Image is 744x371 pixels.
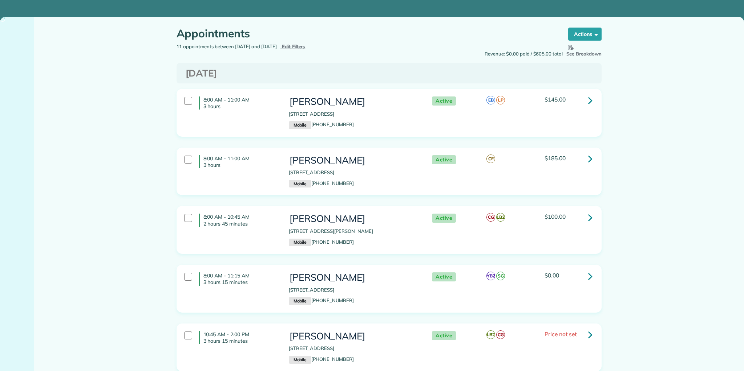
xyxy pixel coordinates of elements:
p: [STREET_ADDRESS][PERSON_NAME] [289,228,417,235]
small: Mobile [289,356,311,364]
span: Active [432,96,456,106]
p: [STREET_ADDRESS] [289,287,417,294]
span: Active [432,155,456,164]
p: 3 hours 15 minutes [203,279,278,285]
p: [STREET_ADDRESS] [289,345,417,352]
a: Edit Filters [280,44,306,49]
span: $0.00 [545,272,559,279]
h3: [DATE] [186,68,593,79]
a: Mobile[PHONE_NUMBER] [289,297,354,303]
span: Revenue: $0.00 paid / $605.00 total [485,50,563,58]
button: Actions [568,28,602,41]
span: CG [486,213,495,222]
h3: [PERSON_NAME] [289,272,417,283]
span: SG [496,272,505,280]
p: 3 hours [203,103,278,110]
span: Price not set [545,330,577,338]
span: Active [432,331,456,340]
span: $100.00 [545,213,566,220]
h3: [PERSON_NAME] [289,96,417,107]
h4: 8:00 AM - 11:15 AM [199,272,278,285]
h1: Appointments [177,28,554,40]
div: 11 appointments between [DATE] and [DATE] [171,43,389,50]
p: 3 hours 15 minutes [203,338,278,344]
span: LP [496,96,505,104]
p: [STREET_ADDRESS] [289,111,417,118]
a: Mobile[PHONE_NUMBER] [289,356,354,362]
p: 3 hours [203,162,278,168]
span: CE [486,154,495,163]
small: Mobile [289,180,311,188]
span: LB2 [486,330,495,339]
span: YB2 [486,272,495,280]
h4: 8:00 AM - 11:00 AM [199,96,278,110]
h3: [PERSON_NAME] [289,331,417,342]
span: Active [432,214,456,223]
a: Mobile[PHONE_NUMBER] [289,121,354,127]
h3: [PERSON_NAME] [289,155,417,166]
small: Mobile [289,239,311,247]
button: See Breakdown [566,43,602,58]
span: CG [496,330,505,339]
p: [STREET_ADDRESS] [289,169,417,176]
h4: 8:00 AM - 11:00 AM [199,155,278,168]
a: Mobile[PHONE_NUMBER] [289,180,354,186]
span: See Breakdown [566,43,602,57]
span: $145.00 [545,96,566,103]
a: Mobile[PHONE_NUMBER] [289,239,354,245]
span: EB [486,96,495,104]
span: LB2 [496,213,505,222]
span: Edit Filters [282,44,306,49]
span: Active [432,272,456,281]
h4: 8:00 AM - 10:45 AM [199,214,278,227]
h3: [PERSON_NAME] [289,214,417,224]
small: Mobile [289,121,311,129]
h4: 10:45 AM - 2:00 PM [199,331,278,344]
span: $185.00 [545,154,566,162]
small: Mobile [289,297,311,305]
p: 2 hours 45 minutes [203,220,278,227]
